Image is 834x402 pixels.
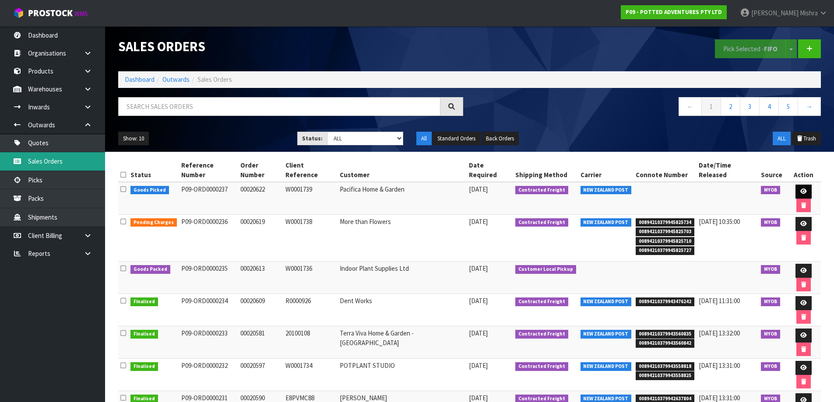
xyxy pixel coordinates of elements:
[515,265,576,274] span: Customer Local Pickup
[130,218,177,227] span: Pending Charges
[778,97,798,116] a: 5
[773,132,791,146] button: ALL
[513,158,578,182] th: Shipping Method
[476,97,821,119] nav: Page navigation
[699,361,740,370] span: [DATE] 13:31:00
[283,262,337,294] td: W0001736
[636,297,694,306] span: 00894210379943476242
[130,330,158,339] span: Finalised
[761,186,780,195] span: MYOB
[715,39,786,58] button: Pick Selected -FIFO
[283,359,337,391] td: W0001734
[162,75,190,84] a: Outwards
[283,158,337,182] th: Client Reference
[699,394,740,402] span: [DATE] 13:31:00
[469,217,488,226] span: [DATE]
[338,262,467,294] td: Indoor Plant Supplies Ltd
[800,9,818,17] span: Mishra
[128,158,179,182] th: Status
[636,246,694,255] span: 00894210379945825727
[130,297,158,306] span: Finalised
[338,182,467,215] td: Pacifica Home & Garden
[238,326,284,359] td: 00020581
[515,362,568,371] span: Contracted Freight
[761,218,780,227] span: MYOB
[621,5,727,19] a: P09 - POTTED ADVENTURES PTY LTD
[699,217,740,226] span: [DATE] 10:35:00
[118,132,149,146] button: Show: 10
[179,215,238,262] td: P09-ORD0000236
[636,237,694,246] span: 00894210379945825710
[13,7,24,18] img: cube-alt.png
[761,330,780,339] span: MYOB
[469,297,488,305] span: [DATE]
[338,326,467,359] td: Terra Viva Home & Garden - [GEOGRAPHIC_DATA]
[699,329,740,337] span: [DATE] 13:32:00
[636,339,694,348] span: 00894210379943560842
[699,297,740,305] span: [DATE] 11:31:00
[338,359,467,391] td: POTPLANT STUDIO
[481,132,519,146] button: Back Orders
[578,158,634,182] th: Carrier
[118,39,463,54] h1: Sales Orders
[581,362,632,371] span: NEW ZEALAND POST
[283,294,337,326] td: R0000926
[338,294,467,326] td: Dent Works
[633,158,697,182] th: Connote Number
[469,361,488,370] span: [DATE]
[581,186,632,195] span: NEW ZEALAND POST
[238,182,284,215] td: 00020622
[179,294,238,326] td: P09-ORD0000234
[626,8,722,16] strong: P09 - POTTED ADVENTURES PTY LTD
[679,97,702,116] a: ←
[238,215,284,262] td: 00020619
[125,75,155,84] a: Dashboard
[238,158,284,182] th: Order Number
[761,362,780,371] span: MYOB
[636,330,694,339] span: 00894210379943560835
[179,158,238,182] th: Reference Number
[130,186,169,195] span: Goods Picked
[197,75,232,84] span: Sales Orders
[636,371,694,380] span: 00894210379943558825
[751,9,799,17] span: [PERSON_NAME]
[581,330,632,339] span: NEW ZEALAND POST
[515,186,568,195] span: Contracted Freight
[697,158,759,182] th: Date/Time Released
[515,330,568,339] span: Contracted Freight
[179,326,238,359] td: P09-ORD0000233
[469,185,488,193] span: [DATE]
[740,97,760,116] a: 3
[130,265,170,274] span: Goods Packed
[581,218,632,227] span: NEW ZEALAND POST
[238,294,284,326] td: 00020609
[302,135,323,142] strong: Status:
[283,182,337,215] td: W0001739
[179,182,238,215] td: P09-ORD0000237
[238,262,284,294] td: 00020613
[469,264,488,273] span: [DATE]
[764,45,778,53] strong: FIFO
[28,7,73,19] span: ProStock
[469,394,488,402] span: [DATE]
[338,158,467,182] th: Customer
[636,227,694,236] span: 00894210379945825703
[283,326,337,359] td: 20100108
[433,132,480,146] button: Standard Orders
[238,359,284,391] td: 00020597
[74,10,88,18] small: WMS
[761,297,780,306] span: MYOB
[759,97,779,116] a: 4
[581,297,632,306] span: NEW ZEALAND POST
[416,132,432,146] button: All
[515,218,568,227] span: Contracted Freight
[283,215,337,262] td: W0001738
[761,265,780,274] span: MYOB
[636,362,694,371] span: 00894210379943558818
[179,262,238,294] td: P09-ORD0000235
[338,215,467,262] td: More than Flowers
[467,158,513,182] th: Date Required
[515,297,568,306] span: Contracted Freight
[179,359,238,391] td: P09-ORD0000232
[798,97,821,116] a: →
